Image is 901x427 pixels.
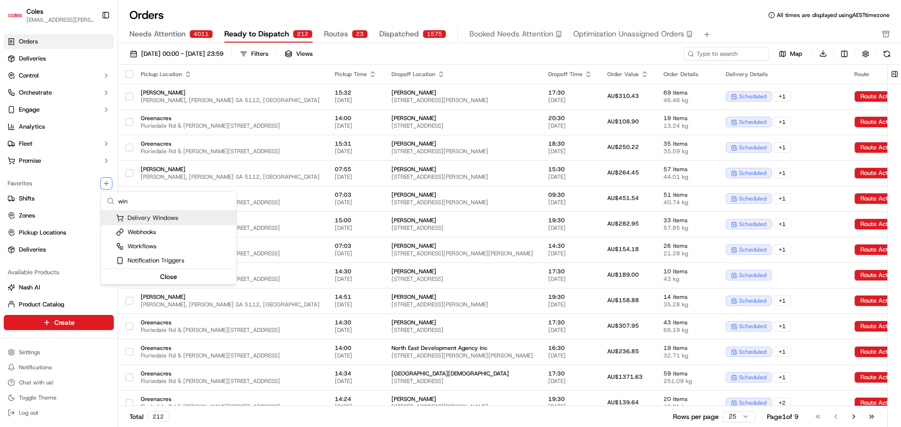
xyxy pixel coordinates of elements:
[663,114,711,122] span: 19 items
[573,28,684,40] span: Optimization Unassigned Orders
[379,28,419,40] span: Dispatched
[141,319,320,326] span: Greenacres
[293,30,313,38] div: 212
[141,301,320,308] span: [PERSON_NAME], [PERSON_NAME] SA 5112, [GEOGRAPHIC_DATA]
[391,191,533,199] span: [PERSON_NAME]
[19,228,66,237] span: Pickup Locations
[116,228,156,236] div: Webhooks
[391,301,533,308] span: [STREET_ADDRESS][PERSON_NAME]
[607,399,639,406] span: AU$139.64
[663,140,711,148] span: 35 items
[141,403,320,410] span: Floriedale Rd & [PERSON_NAME][STREET_ADDRESS]
[684,47,769,61] input: Type to search
[663,89,711,96] span: 69 items
[89,137,152,147] span: API Documentation
[391,140,533,148] span: [PERSON_NAME]
[663,377,711,385] span: 251.09 kg
[335,242,376,250] span: 07:03
[67,160,114,167] a: Powered byPylon
[548,140,592,148] span: 18:30
[548,148,592,155] span: [DATE]
[335,122,376,130] span: [DATE]
[391,242,533,250] span: [PERSON_NAME]
[189,30,213,38] div: 4011
[19,245,46,254] span: Deliveries
[129,8,164,23] h1: Orders
[391,166,533,173] span: [PERSON_NAME]
[391,319,533,326] span: [PERSON_NAME]
[391,89,533,96] span: [PERSON_NAME]
[335,140,376,148] span: 15:31
[767,412,799,421] div: Page 1 of 9
[19,122,45,131] span: Analytics
[335,250,376,257] span: [DATE]
[548,89,592,96] span: 17:30
[607,92,639,100] span: AU$310.43
[548,166,592,173] span: 15:30
[773,117,791,127] div: + 1
[607,194,639,202] span: AU$451.54
[335,268,376,275] span: 14:30
[335,319,376,326] span: 14:30
[548,326,592,334] span: [DATE]
[739,169,766,177] span: scheduled
[141,370,320,377] span: Greenacres
[663,319,711,326] span: 43 items
[116,214,178,222] div: Delivery Windows
[663,148,711,155] span: 35.59 kg
[663,173,711,181] span: 44.01 kg
[773,219,791,229] div: + 1
[663,275,711,283] span: 43 kg
[880,47,893,61] button: Refresh
[739,297,766,305] span: scheduled
[141,114,320,122] span: Greenacres
[118,192,230,210] input: Search...
[391,217,533,224] span: [PERSON_NAME]
[548,191,592,199] span: 09:30
[335,70,376,78] div: Pickup Time
[19,105,40,114] span: Engage
[739,93,766,100] span: scheduled
[391,293,533,301] span: [PERSON_NAME]
[548,403,592,410] span: [DATE]
[663,344,711,352] span: 19 items
[548,114,592,122] span: 20:30
[335,166,376,173] span: 07:55
[141,140,320,148] span: Greenacres
[391,403,533,410] span: [STREET_ADDRESS][PERSON_NAME]
[607,373,643,381] span: AU$1371.63
[26,7,43,16] span: Coles
[9,9,28,28] img: Nash
[19,300,64,309] span: Product Catalog
[548,319,592,326] span: 17:30
[19,379,53,386] span: Chat with us!
[739,118,766,126] span: scheduled
[335,224,376,232] span: [DATE]
[4,176,114,191] div: Favorites
[391,70,533,78] div: Dropoff Location
[19,157,41,165] span: Promise
[391,250,533,257] span: [STREET_ADDRESS][PERSON_NAME][PERSON_NAME]
[739,271,766,279] span: scheduled
[9,138,17,146] div: 📗
[607,348,639,355] span: AU$236.85
[391,275,533,283] span: [STREET_ADDRESS]
[116,242,156,251] div: Workflows
[391,352,533,359] span: [STREET_ADDRESS][PERSON_NAME][PERSON_NAME]
[26,16,94,24] span: [EMAIL_ADDRESS][PERSON_NAME][PERSON_NAME][DOMAIN_NAME]
[391,344,533,352] span: North East Development Agency Inc
[19,88,52,97] span: Orchestrate
[324,28,348,40] span: Routes
[335,377,376,385] span: [DATE]
[251,50,268,58] div: Filters
[548,268,592,275] span: 17:30
[141,344,320,352] span: Greenacres
[548,395,592,403] span: 19:30
[548,293,592,301] span: 19:30
[391,377,533,385] span: [STREET_ADDRESS]
[726,70,839,78] div: Delivery Details
[739,399,766,407] span: scheduled
[54,318,75,327] span: Create
[335,114,376,122] span: 14:00
[777,11,890,19] span: All times are displayed using AEST timezone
